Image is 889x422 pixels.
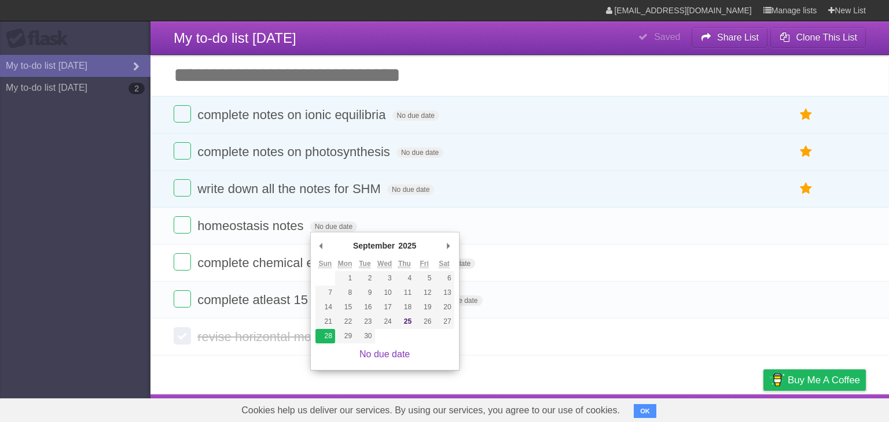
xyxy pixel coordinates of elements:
span: complete notes on ionic equilibria [197,108,388,122]
button: 12 [414,286,434,300]
button: 7 [315,286,335,300]
button: Share List [692,27,768,48]
abbr: Sunday [318,260,332,268]
span: No due date [310,221,357,232]
span: My to-do list [DATE] [174,30,296,46]
button: 15 [335,300,355,314]
button: 27 [434,314,454,329]
button: Clone This List [770,27,866,48]
button: 22 [335,314,355,329]
span: complete atleast 15 respiration questions [197,293,432,307]
a: Privacy [748,397,778,419]
button: 25 [395,314,414,329]
button: 18 [395,300,414,314]
button: 23 [355,314,374,329]
button: 4 [395,271,414,286]
a: No due date [359,349,410,359]
a: Suggest a feature [793,397,866,419]
span: complete chemical energetics from Q48 [197,256,425,270]
a: About [609,397,634,419]
button: 30 [355,329,374,343]
button: 24 [375,314,395,329]
img: Buy me a coffee [769,370,785,390]
label: Done [174,290,191,308]
button: 8 [335,286,355,300]
span: No due date [387,184,434,195]
button: 3 [375,271,395,286]
b: 2 [128,83,145,94]
span: No due date [392,110,439,121]
abbr: Monday [338,260,352,268]
span: No due date [396,147,443,158]
button: 16 [355,300,374,314]
label: Star task [795,105,817,124]
label: Star task [795,142,817,161]
a: Terms [709,397,734,419]
button: OK [634,404,656,418]
span: Buy me a coffee [788,370,860,390]
button: 29 [335,329,355,343]
label: Done [174,327,191,345]
button: 9 [355,286,374,300]
span: Cookies help us deliver our services. By using our services, you agree to our use of cookies. [230,399,631,422]
a: Developers [648,397,695,419]
button: 14 [315,300,335,314]
label: Done [174,179,191,197]
button: 11 [395,286,414,300]
abbr: Friday [420,260,429,268]
span: homeostasis notes [197,219,306,233]
button: 2 [355,271,374,286]
abbr: Tuesday [359,260,370,268]
button: Previous Month [315,237,327,254]
abbr: Thursday [398,260,411,268]
div: Flask [6,28,75,49]
a: Buy me a coffee [763,369,866,391]
button: 1 [335,271,355,286]
button: 13 [434,286,454,300]
label: Done [174,253,191,271]
button: 10 [375,286,395,300]
button: 28 [315,329,335,343]
button: 19 [414,300,434,314]
span: write down all the notes for SHM [197,182,384,196]
b: Saved [654,32,680,42]
button: 6 [434,271,454,286]
button: 26 [414,314,434,329]
label: Done [174,142,191,160]
span: complete notes on photosynthesis [197,145,393,159]
button: 21 [315,314,335,329]
abbr: Saturday [439,260,450,268]
label: Done [174,216,191,234]
label: Done [174,105,191,123]
label: Star task [795,179,817,198]
button: 17 [375,300,395,314]
div: September [351,237,396,254]
abbr: Wednesday [377,260,392,268]
button: Next Month [443,237,454,254]
button: 5 [414,271,434,286]
b: Share List [717,32,759,42]
div: 2025 [396,237,418,254]
button: 20 [434,300,454,314]
b: Clone This List [796,32,857,42]
span: revise horizontal motion [197,330,335,344]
